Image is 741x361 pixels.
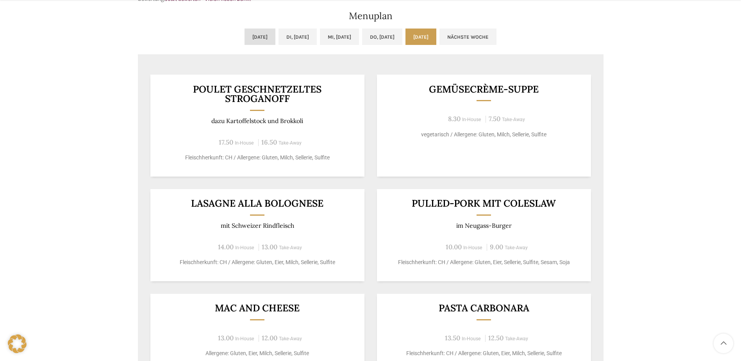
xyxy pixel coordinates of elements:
span: 8.30 [448,114,461,123]
h3: LASAGNE ALLA BOLOGNESE [160,198,355,208]
span: In-House [462,336,481,341]
p: Fleischherkunft: CH / Allergene: Gluten, Milch, Sellerie, Sulfite [160,154,355,162]
span: 13.00 [218,334,234,342]
span: 7.50 [489,114,500,123]
p: Fleischherkunft: CH / Allergene: Gluten, Eier, Milch, Sellerie, Sulfite [160,258,355,266]
span: In-House [235,245,254,250]
span: 13.00 [262,243,277,251]
span: Take-Away [505,245,528,250]
span: In-House [235,140,254,146]
a: Scroll to top button [714,334,733,353]
span: 17.50 [219,138,233,147]
span: In-House [463,245,482,250]
p: vegetarisch / Allergene: Gluten, Milch, Sellerie, Sulfite [386,130,581,139]
a: [DATE] [405,29,436,45]
p: Allergene: Gluten, Eier, Milch, Sellerie, Sulfite [160,349,355,357]
p: Fleischherkunft: CH / Allergene: Gluten, Eier, Sellerie, Sulfite, Sesam, Soja [386,258,581,266]
p: dazu Kartoffelstock und Brokkoli [160,117,355,125]
span: 9.00 [490,243,503,251]
h2: Menuplan [138,11,604,21]
span: Take-Away [502,117,525,122]
a: Mi, [DATE] [320,29,359,45]
a: Di, [DATE] [279,29,317,45]
span: 12.50 [488,334,504,342]
span: Take-Away [279,336,302,341]
span: 13.50 [445,334,460,342]
span: 12.00 [262,334,277,342]
p: im Neugass-Burger [386,222,581,229]
h3: Gemüsecrème-Suppe [386,84,581,94]
span: 14.00 [218,243,234,251]
h3: Mac and Cheese [160,303,355,313]
span: 10.00 [446,243,462,251]
h3: Pasta Carbonara [386,303,581,313]
a: Do, [DATE] [362,29,402,45]
span: Take-Away [505,336,528,341]
a: Nächste Woche [439,29,496,45]
span: Take-Away [279,140,302,146]
p: Fleischherkunft: CH / Allergene: Gluten, Eier, Milch, Sellerie, Sulfite [386,349,581,357]
span: In-House [462,117,481,122]
a: [DATE] [245,29,275,45]
h3: Pulled-Pork mit Coleslaw [386,198,581,208]
span: Take-Away [279,245,302,250]
p: mit Schweizer Rindfleisch [160,222,355,229]
h3: Poulet Geschnetzeltes Stroganoff [160,84,355,104]
span: In-House [235,336,254,341]
span: 16.50 [261,138,277,147]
